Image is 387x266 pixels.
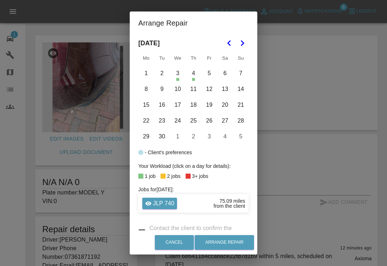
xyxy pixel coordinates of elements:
[142,198,177,209] a: JLP 740
[154,82,169,97] button: Tuesday, September 9th, 2025
[219,198,245,203] div: 75.09 miles
[138,35,160,51] span: [DATE]
[214,203,245,208] div: from the client
[192,172,209,180] div: 3+ jobs
[186,129,201,144] button: Thursday, October 2nd, 2025
[170,66,185,81] button: Wednesday, September 3rd, 2025
[233,82,248,97] button: Sunday, September 14th, 2025
[218,97,233,113] button: Saturday, September 20th, 2025
[186,113,201,128] button: Thursday, September 25th, 2025
[195,235,254,250] button: Arrange Repair
[154,51,170,65] th: Tuesday
[218,82,233,97] button: Saturday, September 13th, 2025
[186,82,201,97] button: Thursday, September 11th, 2025
[154,129,169,144] button: Tuesday, September 30th, 2025
[170,82,185,97] button: Wednesday, September 10th, 2025
[170,97,185,113] button: Wednesday, September 17th, 2025
[170,113,185,128] button: Wednesday, September 24th, 2025
[218,113,233,128] button: Saturday, September 27th, 2025
[145,148,192,157] div: - Client's preferences
[149,224,243,241] span: Contact the client to confirm the dates
[236,37,249,50] button: Go to the Next Month
[154,97,169,113] button: Tuesday, September 16th, 2025
[218,129,233,144] button: Saturday, October 4th, 2025
[202,129,217,144] button: Friday, October 3rd, 2025
[138,51,154,65] th: Monday
[202,113,217,128] button: Friday, September 26th, 2025
[186,51,201,65] th: Thursday
[202,66,217,81] button: Friday, September 5th, 2025
[139,82,154,97] button: Monday, September 8th, 2025
[218,66,233,81] button: Saturday, September 6th, 2025
[223,37,236,50] button: Go to the Previous Month
[170,51,186,65] th: Wednesday
[138,185,249,193] h6: Jobs for [DATE] :
[139,66,154,81] button: Monday, September 1st, 2025
[186,97,201,113] button: Thursday, September 18th, 2025
[202,97,217,113] button: Friday, September 19th, 2025
[170,129,185,144] button: Wednesday, October 1st, 2025
[155,235,194,250] button: Cancel
[233,51,249,65] th: Sunday
[154,66,169,81] button: Tuesday, September 2nd, 2025
[139,97,154,113] button: Monday, September 15th, 2025
[233,129,248,144] button: Sunday, October 5th, 2025
[139,129,154,144] button: Monday, September 29th, 2025
[154,113,169,128] button: Tuesday, September 23rd, 2025
[233,113,248,128] button: Sunday, September 28th, 2025
[233,66,248,81] button: Sunday, September 7th, 2025
[233,97,248,113] button: Sunday, September 21st, 2025
[167,172,180,180] div: 2 jobs
[202,82,217,97] button: Friday, September 12th, 2025
[145,172,156,180] div: 1 job
[139,113,154,128] button: Monday, September 22nd, 2025
[153,199,174,208] p: JLP 740
[130,12,257,35] h2: Arrange Repair
[217,51,233,65] th: Saturday
[186,66,201,81] button: Thursday, September 4th, 2025
[138,162,249,170] div: Your Workload (click on a day for details):
[138,51,249,145] table: September 2025
[201,51,217,65] th: Friday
